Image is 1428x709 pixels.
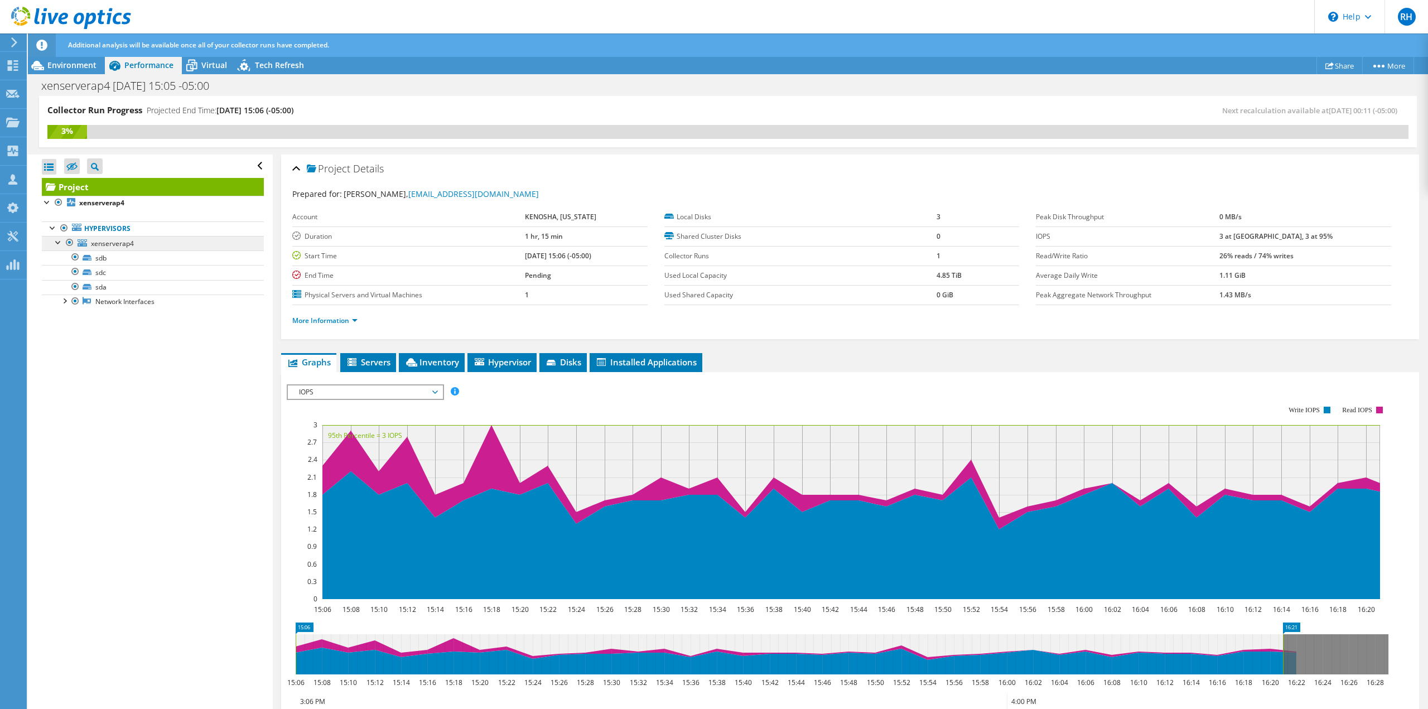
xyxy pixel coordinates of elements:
[370,605,388,614] text: 15:10
[292,250,525,262] label: Start Time
[545,356,581,368] span: Disks
[42,265,264,279] a: sdc
[603,678,620,687] text: 15:30
[455,605,472,614] text: 15:16
[346,356,390,368] span: Servers
[1235,678,1252,687] text: 16:18
[945,678,963,687] text: 15:56
[708,678,726,687] text: 15:38
[292,316,358,325] a: More Information
[1362,57,1414,74] a: More
[1367,678,1384,687] text: 16:28
[1219,212,1242,221] b: 0 MB/s
[1273,605,1290,614] text: 16:14
[287,356,331,368] span: Graphs
[934,605,952,614] text: 15:50
[1329,105,1397,115] span: [DATE] 00:11 (-05:00)
[524,678,542,687] text: 15:24
[36,80,226,92] h1: xenserverap4 [DATE] 15:05 -05:00
[307,577,317,586] text: 0.3
[147,104,293,117] h4: Projected End Time:
[1103,678,1121,687] text: 16:08
[1358,605,1375,614] text: 16:20
[1048,605,1065,614] text: 15:58
[991,605,1008,614] text: 15:54
[307,560,317,569] text: 0.6
[216,105,293,115] span: [DATE] 15:06 (-05:00)
[551,678,568,687] text: 15:26
[525,251,591,261] b: [DATE] 15:06 (-05:00)
[1316,57,1363,74] a: Share
[664,270,937,281] label: Used Local Capacity
[47,125,87,137] div: 3%
[292,211,525,223] label: Account
[1130,678,1147,687] text: 16:10
[42,250,264,265] a: sdb
[79,198,124,208] b: xenserverap4
[1188,605,1205,614] text: 16:08
[1160,605,1178,614] text: 16:06
[1036,231,1219,242] label: IOPS
[1343,406,1373,414] text: Read IOPS
[483,605,500,614] text: 15:18
[656,678,673,687] text: 15:34
[1104,605,1121,614] text: 16:02
[42,236,264,250] a: xenserverap4
[1019,605,1036,614] text: 15:56
[1329,605,1347,614] text: 16:18
[539,605,557,614] text: 15:22
[42,221,264,236] a: Hypervisors
[292,270,525,281] label: End Time
[664,290,937,301] label: Used Shared Capacity
[1222,105,1403,115] span: Next recalculation available at
[42,280,264,295] a: sda
[1036,211,1219,223] label: Peak Disk Throughput
[342,605,360,614] text: 15:08
[366,678,384,687] text: 15:12
[525,271,551,280] b: Pending
[512,605,529,614] text: 15:20
[307,163,350,175] span: Project
[1262,678,1279,687] text: 16:20
[68,40,329,50] span: Additional analysis will be available once all of your collector runs have completed.
[1314,678,1331,687] text: 16:24
[419,678,436,687] text: 15:16
[42,295,264,309] a: Network Interfaces
[906,605,924,614] text: 15:48
[1183,678,1200,687] text: 16:14
[1077,678,1094,687] text: 16:06
[664,250,937,262] label: Collector Runs
[313,594,317,604] text: 0
[822,605,839,614] text: 15:42
[1209,678,1226,687] text: 16:16
[867,678,884,687] text: 15:50
[937,251,940,261] b: 1
[850,605,867,614] text: 15:44
[292,189,342,199] label: Prepared for:
[1219,290,1251,300] b: 1.43 MB/s
[1289,406,1320,414] text: Write IOPS
[328,431,402,440] text: 95th Percentile = 3 IOPS
[314,605,331,614] text: 15:06
[307,524,317,534] text: 1.2
[404,356,459,368] span: Inventory
[1051,678,1068,687] text: 16:04
[340,678,357,687] text: 15:10
[1036,250,1219,262] label: Read/Write Ratio
[313,678,331,687] text: 15:08
[937,231,940,241] b: 0
[624,605,641,614] text: 15:28
[42,178,264,196] a: Project
[308,455,317,464] text: 2.4
[473,356,531,368] span: Hypervisor
[1132,605,1149,614] text: 16:04
[893,678,910,687] text: 15:52
[525,231,563,241] b: 1 hr, 15 min
[1340,678,1358,687] text: 16:26
[681,605,698,614] text: 15:32
[525,290,529,300] b: 1
[353,162,384,175] span: Details
[972,678,989,687] text: 15:58
[630,678,647,687] text: 15:32
[307,507,317,517] text: 1.5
